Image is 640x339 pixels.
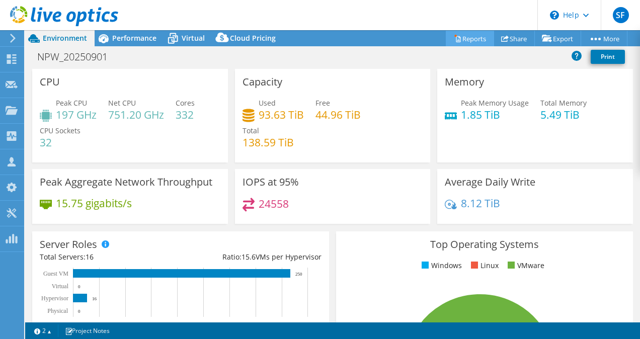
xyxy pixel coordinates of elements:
h4: 138.59 TiB [243,137,294,148]
span: Environment [43,33,87,43]
span: Cloud Pricing [230,33,276,43]
div: Ratio: VMs per Hypervisor [181,251,322,263]
div: Total Servers: [40,251,181,263]
h3: Average Daily Write [445,177,535,188]
span: 16 [86,252,94,262]
h4: 32 [40,137,81,148]
h3: Capacity [243,76,282,88]
h4: 8.12 TiB [461,198,500,209]
span: Cores [176,98,195,108]
h4: 44.96 TiB [315,109,361,120]
span: 15.6 [242,252,256,262]
text: 0 [78,284,81,289]
h3: Top Operating Systems [344,239,625,250]
a: Share [494,31,535,46]
span: Virtual [182,33,205,43]
span: Net CPU [108,98,136,108]
text: Physical [47,307,68,314]
text: 250 [295,272,302,277]
text: Virtual [52,283,69,290]
h4: 332 [176,109,195,120]
span: Peak Memory Usage [461,98,529,108]
span: Free [315,98,330,108]
a: More [581,31,627,46]
h4: 15.75 gigabits/s [56,198,132,209]
span: Performance [112,33,156,43]
span: Peak CPU [56,98,87,108]
h4: 751.20 GHz [108,109,164,120]
li: Linux [468,260,499,271]
text: 0 [78,309,81,314]
h3: IOPS at 95% [243,177,299,188]
li: Windows [419,260,462,271]
svg: \n [550,11,559,20]
h3: Peak Aggregate Network Throughput [40,177,212,188]
text: Hypervisor [41,295,68,302]
a: Export [534,31,581,46]
a: Print [591,50,625,64]
a: Reports [446,31,494,46]
h4: 93.63 TiB [259,109,304,120]
span: SF [613,7,629,23]
a: 2 [27,324,58,337]
text: 16 [92,296,97,301]
h4: 1.85 TiB [461,109,529,120]
h4: 197 GHz [56,109,97,120]
span: Total [243,126,259,135]
h4: 24558 [259,198,289,209]
a: Project Notes [58,324,117,337]
span: CPU Sockets [40,126,81,135]
h4: 5.49 TiB [540,109,587,120]
h3: Memory [445,76,484,88]
h3: Server Roles [40,239,97,250]
li: VMware [505,260,544,271]
span: Used [259,98,276,108]
text: Guest VM [43,270,68,277]
h3: CPU [40,76,60,88]
h1: NPW_20250901 [33,51,123,62]
span: Total Memory [540,98,587,108]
